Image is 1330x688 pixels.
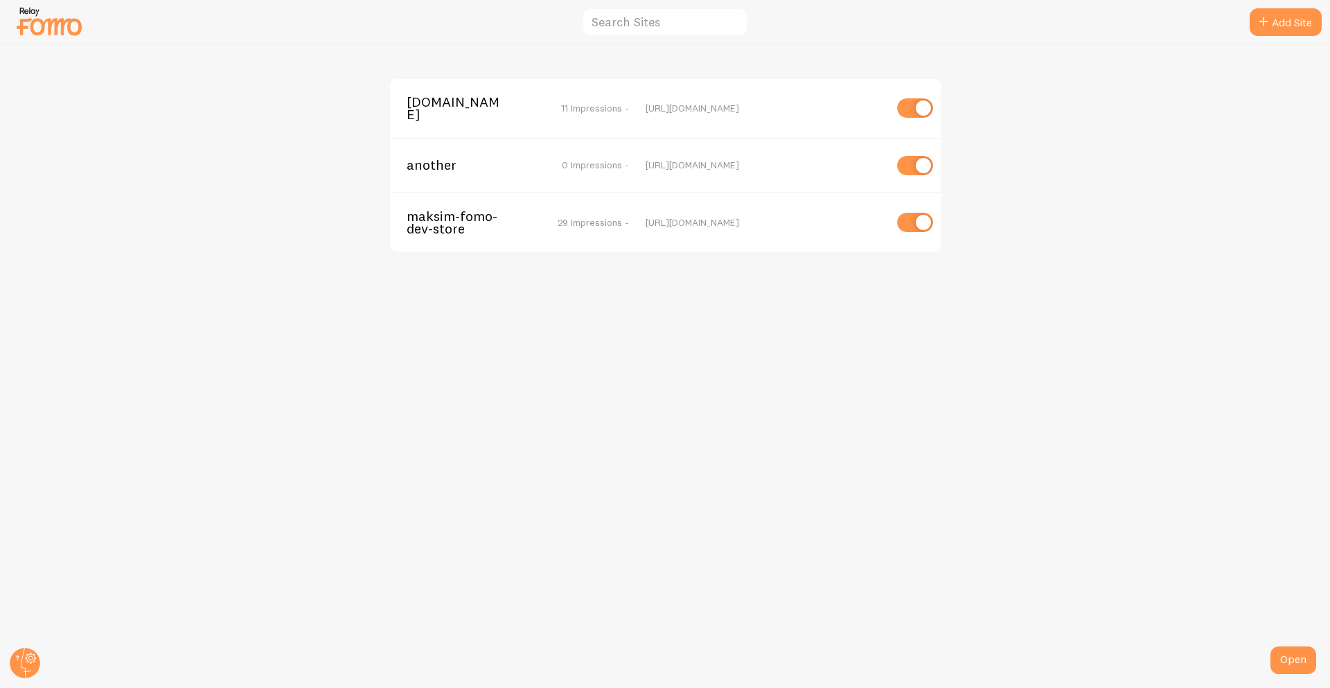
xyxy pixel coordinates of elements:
[561,102,629,114] span: 11 Impressions -
[646,102,885,114] div: [URL][DOMAIN_NAME]
[646,159,885,171] div: [URL][DOMAIN_NAME]
[15,3,84,39] img: fomo-relay-logo-orange.svg
[562,159,629,171] span: 0 Impressions -
[407,159,518,171] span: another
[407,96,518,121] span: [DOMAIN_NAME]
[558,216,629,229] span: 29 Impressions -
[407,210,518,236] span: maksim-fomo-dev-store
[1270,646,1316,674] div: Open
[646,216,885,229] div: [URL][DOMAIN_NAME]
